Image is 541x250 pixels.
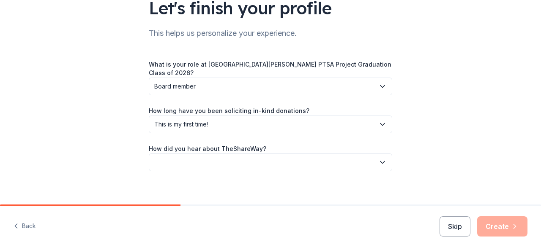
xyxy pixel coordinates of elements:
span: Board member [154,81,375,91]
button: Back [14,218,36,235]
button: Board member [149,78,392,95]
span: This is my first time! [154,119,375,129]
button: This is my first time! [149,116,392,133]
label: How long have you been soliciting in-kind donations? [149,107,309,115]
label: How did you hear about TheShareWay? [149,145,266,153]
label: What is your role at [GEOGRAPHIC_DATA][PERSON_NAME] PTSA Project Graduation Class of 2026? [149,60,392,77]
button: Skip [440,216,470,237]
div: This helps us personalize your experience. [149,27,392,40]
